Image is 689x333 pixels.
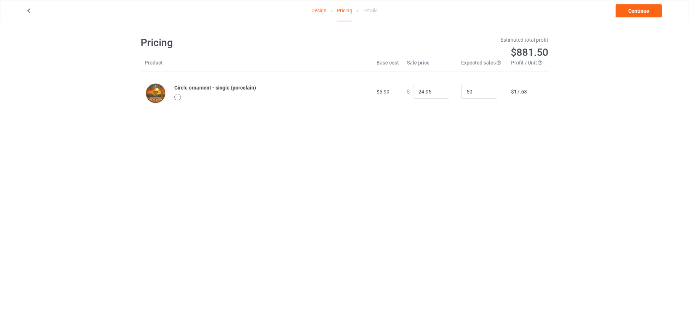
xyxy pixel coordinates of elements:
[174,85,256,91] b: Circle ornament - single (porcelain)
[377,89,390,95] span: $5.99
[350,36,549,43] div: Estimated total profit
[141,36,340,49] h1: Pricing
[373,59,403,71] th: Base cost
[311,0,327,21] a: Design
[507,59,548,71] th: Profit / Unit
[141,59,170,71] th: Product
[362,0,378,21] div: Details
[407,89,410,95] span: $
[403,59,457,71] th: Sale price
[511,46,548,58] span: $881.50
[337,0,352,21] div: Pricing
[457,59,507,71] th: Expected sales
[616,4,662,17] a: Continue
[511,89,527,95] span: $17.63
